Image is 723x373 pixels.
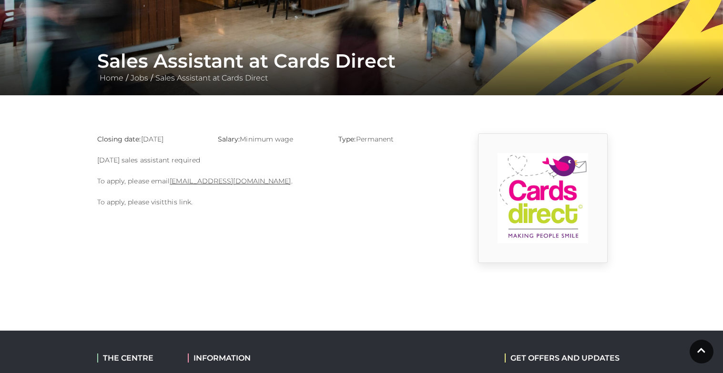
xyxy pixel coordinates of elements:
[188,353,309,363] h2: INFORMATION
[170,177,291,185] a: [EMAIL_ADDRESS][DOMAIN_NAME]
[153,73,270,82] a: Sales Assistant at Cards Direct
[218,135,240,143] strong: Salary:
[97,73,126,82] a: Home
[97,175,445,187] p: To apply, please email .
[97,196,445,208] p: To apply, please visit .
[498,153,588,243] img: 9_1554819914_l1cI.png
[90,50,633,84] div: / /
[505,353,620,363] h2: GET OFFERS AND UPDATES
[338,133,445,145] p: Permanent
[164,198,191,206] a: this link
[97,133,204,145] p: [DATE]
[218,133,324,145] p: Minimum wage
[97,353,173,363] h2: THE CENTRE
[97,154,445,166] p: [DATE] sales assistant required
[97,135,141,143] strong: Closing date:
[338,135,356,143] strong: Type:
[128,73,151,82] a: Jobs
[97,50,626,72] h1: Sales Assistant at Cards Direct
